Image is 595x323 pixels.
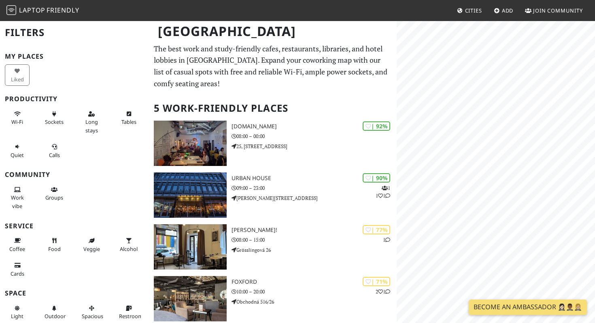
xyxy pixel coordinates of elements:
[232,123,397,130] h3: [DOMAIN_NAME]
[154,276,227,321] img: Foxford
[79,234,104,255] button: Veggie
[49,151,60,159] span: Video/audio calls
[232,175,397,182] h3: Urban House
[47,6,79,15] span: Friendly
[79,107,104,137] button: Long stays
[5,171,144,178] h3: Community
[5,302,30,323] button: Light
[232,236,397,244] p: 08:00 – 15:00
[42,234,67,255] button: Food
[11,194,24,209] span: People working
[149,121,397,166] a: Lab.cafe | 92% [DOMAIN_NAME] 08:00 – 00:00 25, [STREET_ADDRESS]
[83,245,100,253] span: Veggie
[154,172,227,218] img: Urban House
[522,3,586,18] a: Join Community
[45,194,63,201] span: Group tables
[376,288,390,295] p: 2 1
[5,183,30,212] button: Work vibe
[42,140,67,161] button: Calls
[11,270,24,277] span: Credit cards
[19,6,45,15] span: Laptop
[121,118,136,125] span: Work-friendly tables
[5,53,144,60] h3: My Places
[232,184,397,192] p: 09:00 – 23:00
[232,246,397,254] p: Grösslingová 26
[232,194,397,202] p: [PERSON_NAME][STREET_ADDRESS]
[119,312,143,320] span: Restroom
[383,236,390,244] p: 1
[149,276,397,321] a: Foxford | 71% 21 Foxford 10:00 – 20:00 Obchodná 516/26
[42,183,67,204] button: Groups
[5,234,30,255] button: Coffee
[42,107,67,129] button: Sockets
[6,5,16,15] img: LaptopFriendly
[5,140,30,161] button: Quiet
[45,118,64,125] span: Power sockets
[120,245,138,253] span: Alcohol
[154,96,392,121] h2: 5 Work-Friendly Places
[11,151,24,159] span: Quiet
[469,300,587,315] a: Become an Ambassador 🤵🏻‍♀️🤵🏾‍♂️🤵🏼‍♀️
[117,234,141,255] button: Alcohol
[232,278,397,285] h3: Foxford
[533,7,583,14] span: Join Community
[85,118,98,134] span: Long stays
[154,121,227,166] img: Lab.cafe
[232,142,397,150] p: 25, [STREET_ADDRESS]
[232,298,397,306] p: Obchodná 516/26
[9,245,25,253] span: Coffee
[5,222,144,230] h3: Service
[491,3,517,18] a: Add
[154,43,392,89] p: The best work and study-friendly cafes, restaurants, libraries, and hotel lobbies in [GEOGRAPHIC_...
[502,7,514,14] span: Add
[232,132,397,140] p: 08:00 – 00:00
[11,118,23,125] span: Stable Wi-Fi
[5,20,144,45] h2: Filters
[154,224,227,270] img: Otto!
[454,3,485,18] a: Cities
[363,121,390,131] div: | 92%
[376,184,390,200] p: 1 1 1
[363,173,390,183] div: | 90%
[82,312,103,320] span: Spacious
[363,277,390,286] div: | 71%
[5,107,30,129] button: Wi-Fi
[48,245,61,253] span: Food
[45,312,66,320] span: Outdoor area
[42,302,67,323] button: Outdoor
[6,4,79,18] a: LaptopFriendly LaptopFriendly
[5,289,144,297] h3: Space
[363,225,390,234] div: | 77%
[117,107,141,129] button: Tables
[149,172,397,218] a: Urban House | 90% 111 Urban House 09:00 – 23:00 [PERSON_NAME][STREET_ADDRESS]
[465,7,482,14] span: Cities
[232,227,397,234] h3: [PERSON_NAME]!
[11,312,23,320] span: Natural light
[5,95,144,103] h3: Productivity
[117,302,141,323] button: Restroom
[151,20,395,42] h1: [GEOGRAPHIC_DATA]
[79,302,104,323] button: Spacious
[232,288,397,295] p: 10:00 – 20:00
[5,259,30,280] button: Cards
[149,224,397,270] a: Otto! | 77% 1 [PERSON_NAME]! 08:00 – 15:00 Grösslingová 26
